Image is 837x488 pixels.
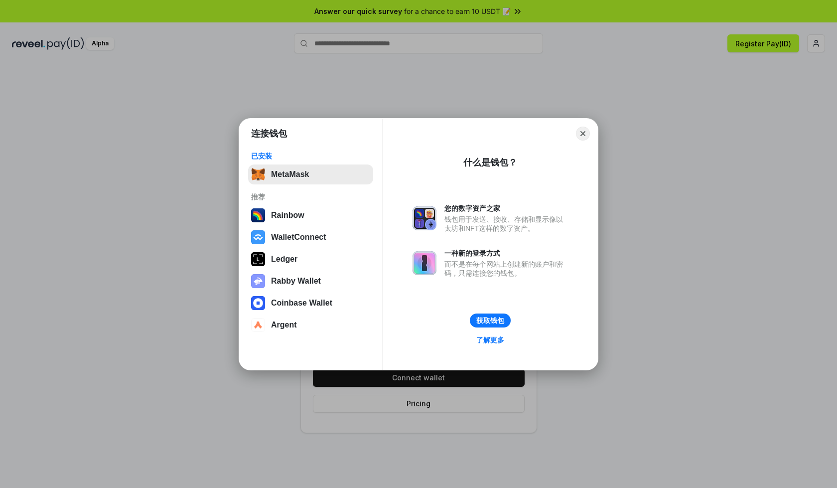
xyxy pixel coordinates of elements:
[271,170,309,179] div: MetaMask
[251,128,287,140] h1: 连接钱包
[470,333,510,346] a: 了解更多
[251,252,265,266] img: svg+xml,%3Csvg%20xmlns%3D%22http%3A%2F%2Fwww.w3.org%2F2000%2Fsvg%22%20width%3D%2228%22%20height%3...
[271,277,321,286] div: Rabby Wallet
[248,293,373,313] button: Coinbase Wallet
[271,211,304,220] div: Rainbow
[248,227,373,247] button: WalletConnect
[444,260,568,278] div: 而不是在每个网站上创建新的账户和密码，只需连接您的钱包。
[271,299,332,308] div: Coinbase Wallet
[470,314,511,327] button: 获取钱包
[251,208,265,222] img: svg+xml,%3Csvg%20width%3D%22120%22%20height%3D%22120%22%20viewBox%3D%220%200%20120%20120%22%20fil...
[251,296,265,310] img: svg+xml,%3Csvg%20width%3D%2228%22%20height%3D%2228%22%20viewBox%3D%220%200%2028%2028%22%20fill%3D...
[251,167,265,181] img: svg+xml,%3Csvg%20fill%3D%22none%22%20height%3D%2233%22%20viewBox%3D%220%200%2035%2033%22%20width%...
[251,192,370,201] div: 推荐
[248,205,373,225] button: Rainbow
[463,157,517,168] div: 什么是钱包？
[444,249,568,258] div: 一种新的登录方式
[248,271,373,291] button: Rabby Wallet
[248,249,373,269] button: Ledger
[251,230,265,244] img: svg+xml,%3Csvg%20width%3D%2228%22%20height%3D%2228%22%20viewBox%3D%220%200%2028%2028%22%20fill%3D...
[413,206,436,230] img: svg+xml,%3Csvg%20xmlns%3D%22http%3A%2F%2Fwww.w3.org%2F2000%2Fsvg%22%20fill%3D%22none%22%20viewBox...
[251,318,265,332] img: svg+xml,%3Csvg%20width%3D%2228%22%20height%3D%2228%22%20viewBox%3D%220%200%2028%2028%22%20fill%3D...
[476,316,504,325] div: 获取钱包
[576,127,590,141] button: Close
[444,204,568,213] div: 您的数字资产之家
[271,255,297,264] div: Ledger
[413,251,436,275] img: svg+xml,%3Csvg%20xmlns%3D%22http%3A%2F%2Fwww.w3.org%2F2000%2Fsvg%22%20fill%3D%22none%22%20viewBox...
[251,152,370,161] div: 已安装
[248,315,373,335] button: Argent
[251,274,265,288] img: svg+xml,%3Csvg%20xmlns%3D%22http%3A%2F%2Fwww.w3.org%2F2000%2Fsvg%22%20fill%3D%22none%22%20viewBox...
[248,164,373,184] button: MetaMask
[271,321,297,329] div: Argent
[476,335,504,344] div: 了解更多
[444,215,568,233] div: 钱包用于发送、接收、存储和显示像以太坊和NFT这样的数字资产。
[271,233,326,242] div: WalletConnect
